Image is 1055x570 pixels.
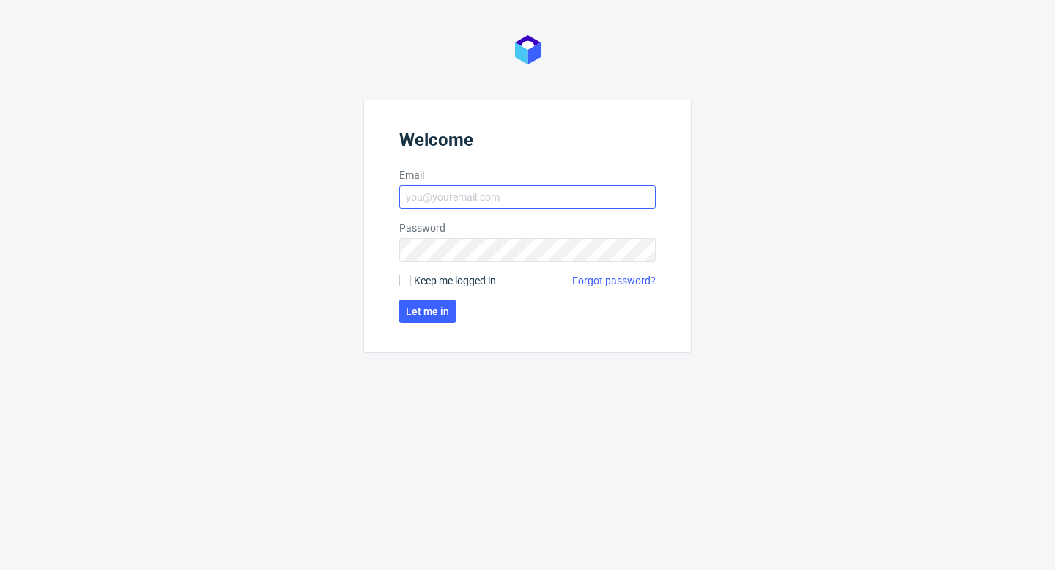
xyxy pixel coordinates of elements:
[399,300,456,323] button: Let me in
[399,185,656,209] input: you@youremail.com
[406,306,449,317] span: Let me in
[414,273,496,288] span: Keep me logged in
[399,130,656,156] header: Welcome
[572,273,656,288] a: Forgot password?
[399,221,656,235] label: Password
[399,168,656,182] label: Email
